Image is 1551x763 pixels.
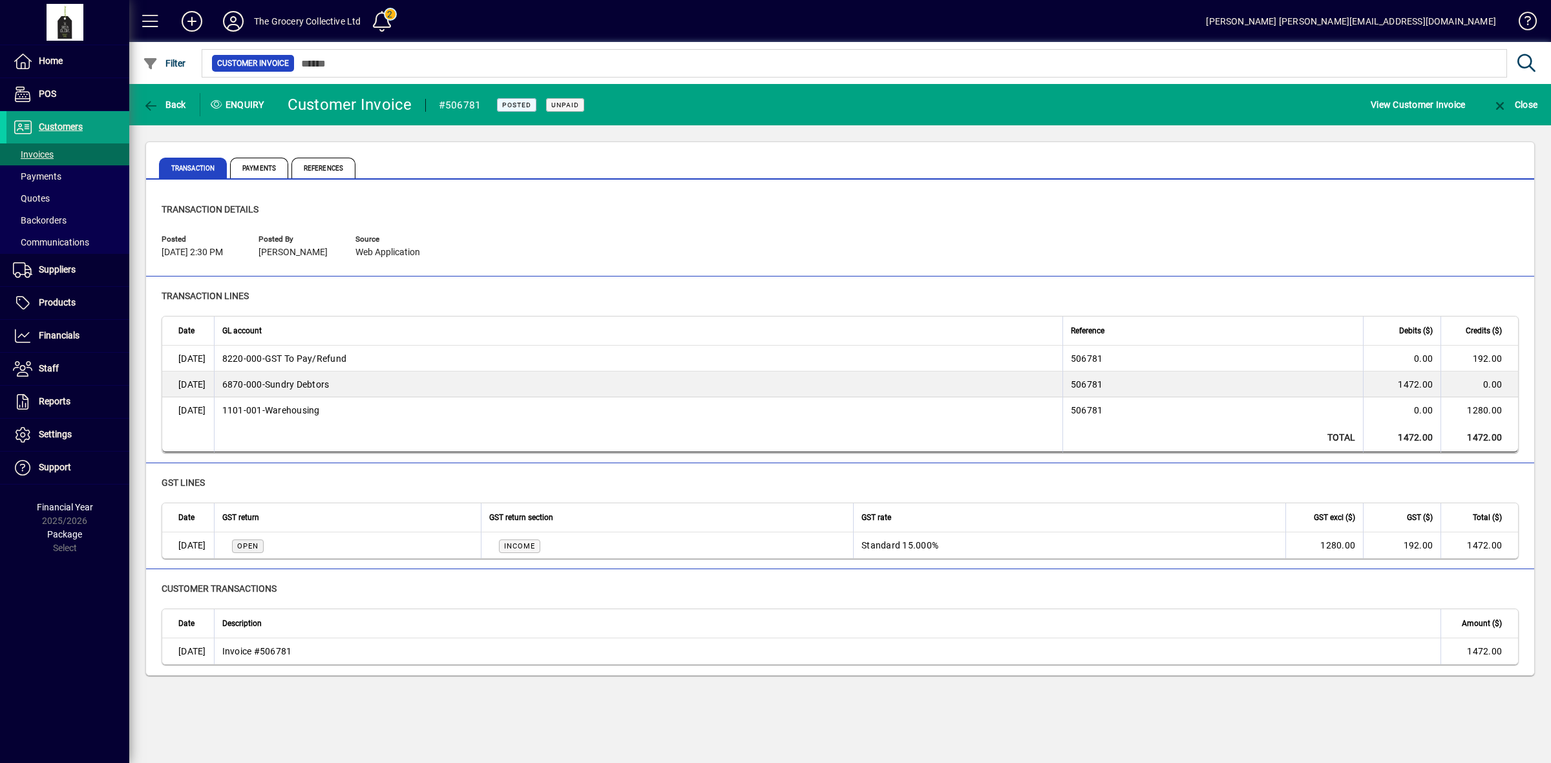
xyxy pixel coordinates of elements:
span: Sundry Debtors [222,378,330,391]
a: Settings [6,419,129,451]
span: Description [222,616,262,631]
div: Customer Invoice [288,94,412,115]
button: View Customer Invoice [1367,93,1468,116]
button: Add [171,10,213,33]
span: Invoices [13,149,54,160]
span: GST return section [489,510,553,525]
span: Financial Year [37,502,93,512]
span: Date [178,324,195,338]
app-page-header-button: Close enquiry [1479,93,1551,116]
span: GST return [222,510,259,525]
span: GST To Pay/Refund [222,352,347,365]
td: 0.00 [1363,397,1440,423]
span: INCOME [504,542,535,550]
span: Quotes [13,193,50,204]
span: References [291,158,355,178]
div: [PERSON_NAME] [PERSON_NAME][EMAIL_ADDRESS][DOMAIN_NAME] [1206,11,1496,32]
span: [PERSON_NAME] [258,247,328,258]
a: Financials [6,320,129,352]
span: Transaction lines [162,291,249,301]
a: Reports [6,386,129,418]
span: Credits ($) [1466,324,1502,338]
td: [DATE] [162,532,214,558]
td: Total [1062,423,1363,452]
td: [DATE] [162,346,214,371]
span: Filter [143,58,186,68]
span: Amount ($) [1462,616,1502,631]
span: View Customer Invoice [1371,94,1465,115]
td: 1472.00 [1440,532,1518,558]
span: Date [178,510,195,525]
span: Customer Invoice [217,57,289,70]
span: Payments [13,171,61,182]
div: The Grocery Collective Ltd [254,11,361,32]
td: 506781 [1062,397,1363,423]
span: Support [39,462,71,472]
td: 192.00 [1440,346,1518,371]
button: Profile [213,10,254,33]
span: Source [355,235,433,244]
button: Filter [140,52,189,75]
td: 0.00 [1363,346,1440,371]
a: Invoices [6,143,129,165]
td: 1472.00 [1363,371,1440,397]
span: POS [39,89,56,99]
span: Web Application [355,247,420,258]
td: 0.00 [1440,371,1518,397]
td: Invoice #506781 [214,638,1441,664]
a: Support [6,452,129,484]
span: GST lines [162,477,205,488]
a: Backorders [6,209,129,231]
span: Home [39,56,63,66]
span: GST ($) [1407,510,1433,525]
span: Backorders [13,215,67,225]
app-page-header-button: Back [129,93,200,116]
button: Back [140,93,189,116]
td: 192.00 [1363,532,1440,558]
span: GST excl ($) [1314,510,1355,525]
span: Package [47,529,82,539]
a: POS [6,78,129,110]
a: Communications [6,231,129,253]
td: 1280.00 [1285,532,1363,558]
span: Back [143,99,186,110]
span: Customers [39,121,83,132]
span: Communications [13,237,89,247]
span: Suppliers [39,264,76,275]
td: 506781 [1062,346,1363,371]
td: 506781 [1062,371,1363,397]
a: Quotes [6,187,129,209]
td: 1472.00 [1440,638,1518,664]
span: Posted by [258,235,336,244]
span: Settings [39,429,72,439]
span: Payments [230,158,288,178]
span: Total ($) [1473,510,1502,525]
a: Staff [6,353,129,385]
span: Transaction details [162,204,258,214]
span: Posted [502,101,531,109]
span: Transaction [159,158,227,178]
span: customer transactions [162,583,277,594]
td: 1472.00 [1440,423,1518,452]
span: Financials [39,330,79,340]
span: Posted [162,235,239,244]
span: GL account [222,324,262,338]
span: Open [237,542,258,550]
a: Knowledge Base [1509,3,1535,45]
td: 1472.00 [1363,423,1440,452]
div: Enquiry [200,94,278,115]
a: Suppliers [6,254,129,286]
span: Date [178,616,195,631]
span: Staff [39,363,59,373]
div: #506781 [439,95,481,116]
a: Payments [6,165,129,187]
td: Standard 15.000% [853,532,1285,558]
span: Debits ($) [1399,324,1433,338]
td: 1280.00 [1440,397,1518,423]
button: Close [1489,93,1541,116]
span: Unpaid [551,101,579,109]
a: Home [6,45,129,78]
td: [DATE] [162,638,214,664]
span: Close [1492,99,1537,110]
span: Products [39,297,76,308]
